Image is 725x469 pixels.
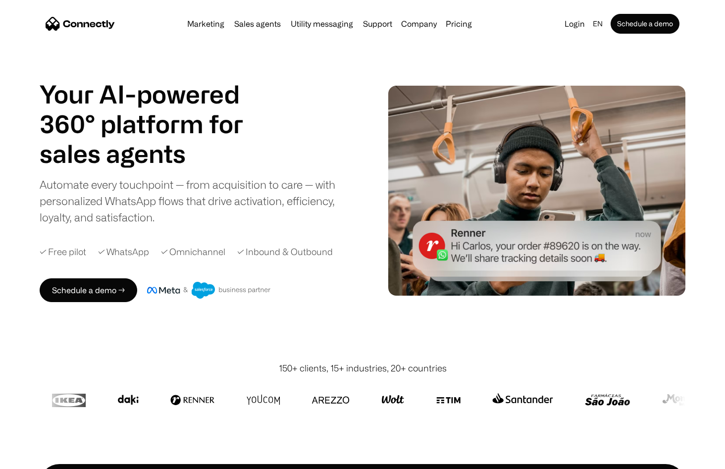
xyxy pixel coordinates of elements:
a: Login [561,17,589,31]
div: ✓ Omnichannel [161,245,225,259]
a: Support [359,20,396,28]
img: Meta and Salesforce business partner badge. [147,282,271,299]
a: Utility messaging [287,20,357,28]
div: ✓ Inbound & Outbound [237,245,333,259]
a: Marketing [183,20,228,28]
div: en [593,17,603,31]
aside: Language selected: English [10,451,59,466]
ul: Language list [20,452,59,466]
div: Company [398,17,440,31]
h1: Your AI-powered 360° platform for [40,79,267,139]
a: Schedule a demo → [40,278,137,302]
div: 1 of 4 [40,139,267,168]
a: Pricing [442,20,476,28]
div: carousel [40,139,267,168]
div: en [589,17,609,31]
div: Company [401,17,437,31]
a: Sales agents [230,20,285,28]
div: ✓ Free pilot [40,245,86,259]
div: ✓ WhatsApp [98,245,149,259]
div: Automate every touchpoint — from acquisition to care — with personalized WhatsApp flows that driv... [40,176,352,225]
h1: sales agents [40,139,267,168]
div: 150+ clients, 15+ industries, 20+ countries [279,362,447,375]
a: home [46,16,115,31]
a: Schedule a demo [611,14,679,34]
